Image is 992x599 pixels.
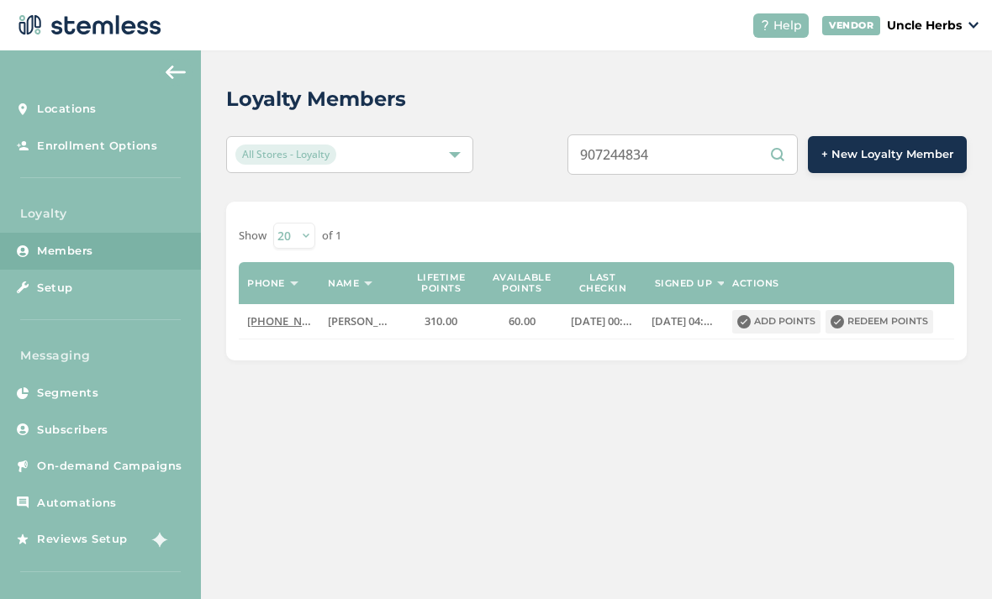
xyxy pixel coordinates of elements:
[425,313,457,328] span: 310.00
[328,314,392,328] label: Carrie polacek
[247,313,344,328] span: [PHONE_NUMBER]
[968,22,979,29] img: icon_down-arrow-small-66adaf34.svg
[490,272,554,294] label: Available points
[773,17,802,34] span: Help
[364,281,372,286] img: icon-sort-1e1d7615.svg
[652,313,731,328] span: [DATE] 04:14:53
[37,101,97,118] span: Locations
[37,385,98,402] span: Segments
[247,278,285,289] label: Phone
[567,134,798,175] input: Search
[655,278,713,289] label: Signed up
[652,314,715,328] label: 2024-04-08 04:14:53
[717,281,726,286] img: icon-sort-1e1d7615.svg
[821,146,953,163] span: + New Loyalty Member
[37,422,108,439] span: Subscribers
[908,518,992,599] iframe: Chat Widget
[37,458,182,475] span: On-demand Campaigns
[732,310,821,334] button: Add points
[235,144,336,165] span: All Stores - Loyalty
[37,243,93,260] span: Members
[37,138,157,155] span: Enrollment Options
[13,8,161,42] img: logo-dark-0685b13c.svg
[37,280,73,297] span: Setup
[409,314,472,328] label: 310.00
[140,523,174,556] img: glitter-stars-b7820f95.gif
[571,314,635,328] label: 2025-01-31 00:20:16
[226,84,406,114] h2: Loyalty Members
[571,272,635,294] label: Last checkin
[37,495,117,512] span: Automations
[826,310,933,334] button: Redeem points
[490,314,554,328] label: 60.00
[822,16,880,35] div: VENDOR
[166,66,186,79] img: icon-arrow-back-accent-c549486e.svg
[509,313,536,328] span: 60.00
[409,272,472,294] label: Lifetime points
[887,17,962,34] p: Uncle Herbs
[239,228,266,244] label: Show
[328,278,359,289] label: Name
[571,313,650,328] span: [DATE] 00:20:16
[37,531,128,548] span: Reviews Setup
[808,136,967,173] button: + New Loyalty Member
[760,20,770,30] img: icon-help-white-03924b79.svg
[724,262,954,304] th: Actions
[328,313,414,328] span: [PERSON_NAME]
[322,228,341,244] label: of 1
[247,314,311,328] label: (907) 244-8346
[290,281,298,286] img: icon-sort-1e1d7615.svg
